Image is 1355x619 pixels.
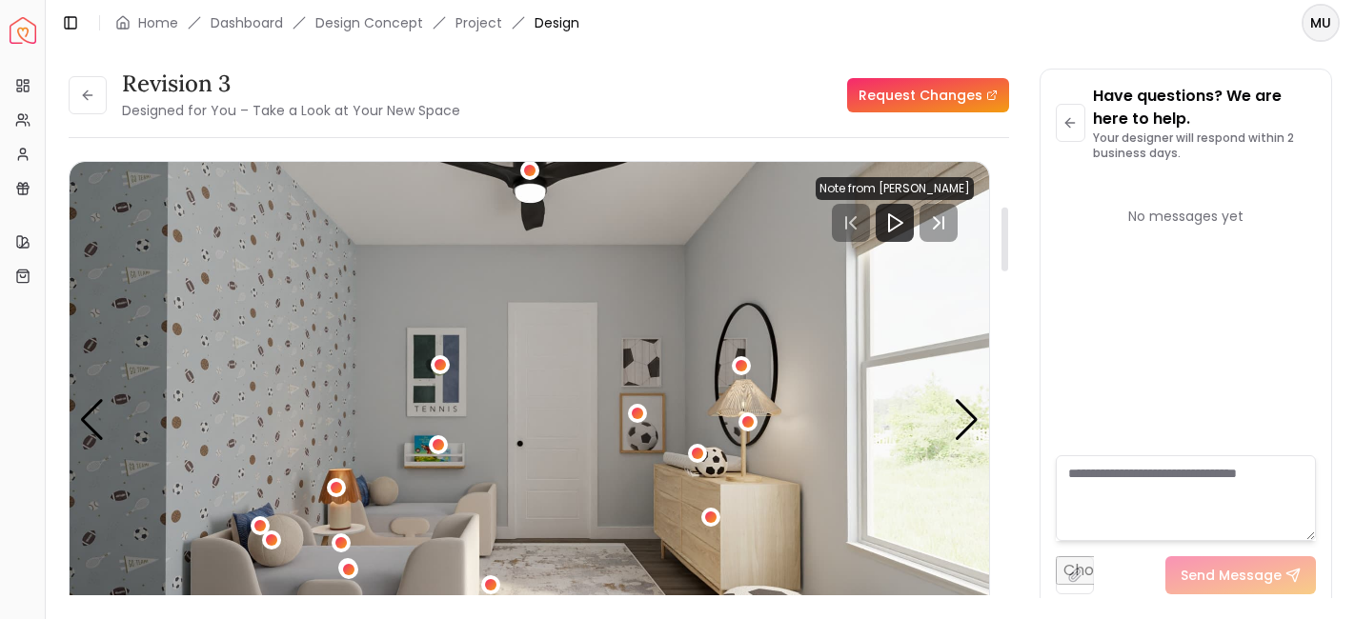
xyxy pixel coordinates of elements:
[211,13,283,32] a: Dashboard
[138,13,178,32] a: Home
[816,177,974,200] div: Note from [PERSON_NAME]
[122,101,460,120] small: Designed for You – Take a Look at Your New Space
[122,69,460,99] h3: Revision 3
[1093,130,1316,161] p: Your designer will respond within 2 business days.
[847,78,1009,112] a: Request Changes
[1093,85,1316,130] p: Have questions? We are here to help.
[1304,6,1338,40] span: MU
[883,211,906,234] svg: Play
[315,13,423,32] li: Design Concept
[79,399,105,441] div: Previous slide
[1302,4,1340,42] button: MU
[10,17,36,44] img: Spacejoy Logo
[455,13,502,32] a: Project
[115,13,579,32] nav: breadcrumb
[10,17,36,44] a: Spacejoy
[1056,207,1317,226] div: No messages yet
[535,13,579,32] span: Design
[954,399,980,441] div: Next slide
